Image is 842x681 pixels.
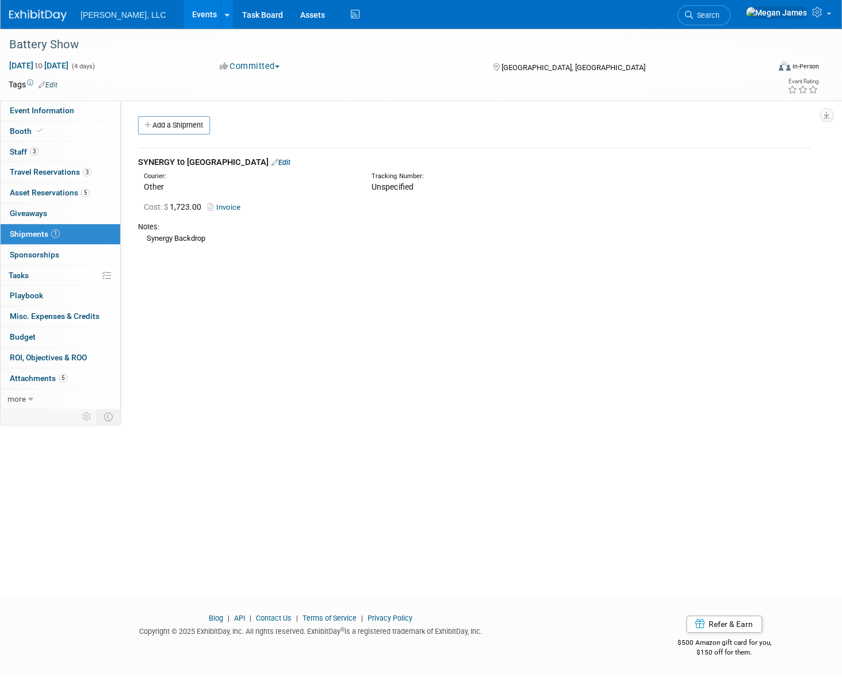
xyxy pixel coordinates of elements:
span: 3 [83,168,91,176]
a: Edit [39,81,58,89]
div: Event Rating [787,79,818,84]
span: [DATE] [DATE] [9,60,69,71]
span: Tasks [9,271,29,280]
sup: ® [340,626,345,633]
span: 1 [51,229,60,238]
i: Booth reservation complete [37,128,43,134]
img: Megan James [745,6,807,19]
span: ROI, Objectives & ROO [10,353,87,362]
a: Shipments1 [1,224,120,244]
div: Copyright © 2025 ExhibitDay, Inc. All rights reserved. ExhibitDay is a registered trademark of Ex... [9,624,612,637]
div: SYNERGY to [GEOGRAPHIC_DATA] [138,156,810,168]
span: Booth [10,126,45,136]
a: Terms of Service [303,614,357,622]
span: Cost: $ [144,202,170,211]
span: 1,723.00 [144,202,206,211]
span: Playbook [10,291,43,300]
a: Asset Reservations5 [1,183,120,203]
a: Contact Us [256,614,292,622]
img: ExhibitDay [9,10,67,21]
a: Edit [271,158,290,167]
span: to [33,61,44,70]
a: Privacy Policy [368,614,412,622]
a: Budget [1,327,120,347]
button: Committed [216,60,284,72]
span: Search [693,11,719,20]
span: Event Information [10,106,74,115]
a: Playbook [1,286,120,306]
span: Misc. Expenses & Credits [10,311,99,321]
span: [GEOGRAPHIC_DATA], [GEOGRAPHIC_DATA] [501,63,645,72]
a: Event Information [1,101,120,121]
span: | [225,614,232,622]
a: Add a Shipment [138,116,210,134]
div: Notes: [138,222,810,232]
div: Other [144,181,354,193]
a: more [1,389,120,409]
span: more [7,394,26,403]
a: Giveaways [1,203,120,224]
div: $500 Amazon gift card for you, [629,630,819,657]
span: 5 [59,374,67,382]
a: Staff3 [1,142,120,162]
span: Asset Reservations [10,188,90,197]
a: Invoice [208,203,245,211]
span: [PERSON_NAME], LLC [81,10,166,20]
span: | [247,614,254,622]
div: In-Person [792,62,819,71]
td: Toggle Event Tabs [97,409,121,424]
span: | [358,614,366,622]
span: 5 [81,188,90,197]
a: ROI, Objectives & ROO [1,348,120,368]
div: $150 off for them. [629,648,819,657]
div: Courier: [144,172,354,181]
a: Tasks [1,266,120,286]
span: Unspecified [372,182,413,191]
a: Travel Reservations3 [1,162,120,182]
td: Tags [9,79,58,90]
img: Format-Inperson.png [779,61,790,71]
a: Refer & Earn [686,615,762,633]
a: API [234,614,245,622]
span: Staff [10,147,39,156]
a: Misc. Expenses & Credits [1,306,120,326]
div: Synergy Backdrop [138,232,810,244]
a: Search [678,5,730,25]
span: (4 days) [71,63,95,70]
span: 3 [30,147,39,156]
a: Booth [1,121,120,141]
span: Attachments [10,374,67,383]
div: Tracking Number: [372,172,639,181]
a: Sponsorships [1,245,120,265]
span: | [293,614,301,622]
div: Event Format [698,60,819,77]
span: Budget [10,332,36,341]
span: Giveaways [10,209,47,218]
span: Sponsorships [10,250,59,259]
a: Blog [209,614,223,622]
a: Attachments5 [1,368,120,388]
td: Personalize Event Tab Strip [77,409,97,424]
span: Shipments [10,229,60,238]
div: Battery Show [5,34,750,55]
span: Travel Reservations [10,167,91,176]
